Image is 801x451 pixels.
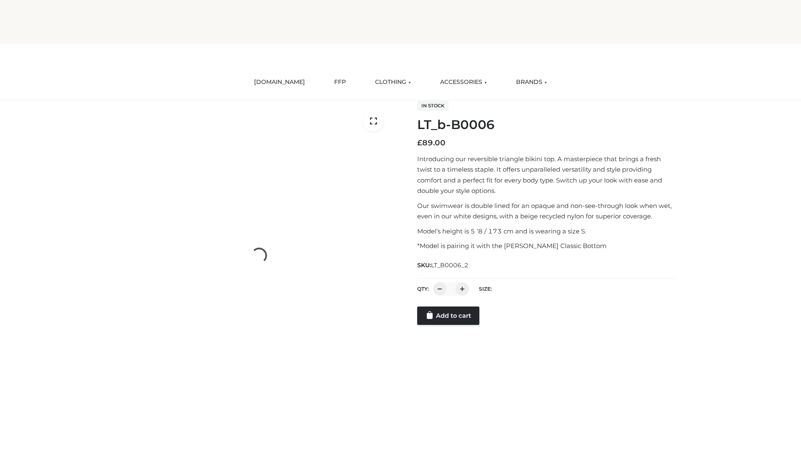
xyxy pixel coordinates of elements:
label: Size: [479,286,492,292]
span: £ [417,138,422,147]
label: QTY: [417,286,429,292]
bdi: 89.00 [417,138,446,147]
a: Add to cart [417,307,479,325]
h1: LT_b-B0006 [417,117,677,132]
a: CLOTHING [369,73,417,91]
span: In stock [417,101,448,111]
a: BRANDS [510,73,553,91]
a: [DOMAIN_NAME] [248,73,311,91]
a: FFP [328,73,352,91]
span: LT_B0006_2 [431,261,469,269]
p: *Model is pairing it with the [PERSON_NAME] Classic Bottom [417,241,677,251]
a: ACCESSORIES [434,73,493,91]
p: Model’s height is 5 ‘8 / 173 cm and is wearing a size S. [417,226,677,237]
p: Introducing our reversible triangle bikini top. A masterpiece that brings a fresh twist to a time... [417,154,677,196]
p: Our swimwear is double lined for an opaque and non-see-through look when wet, even in our white d... [417,200,677,222]
span: SKU: [417,260,469,270]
